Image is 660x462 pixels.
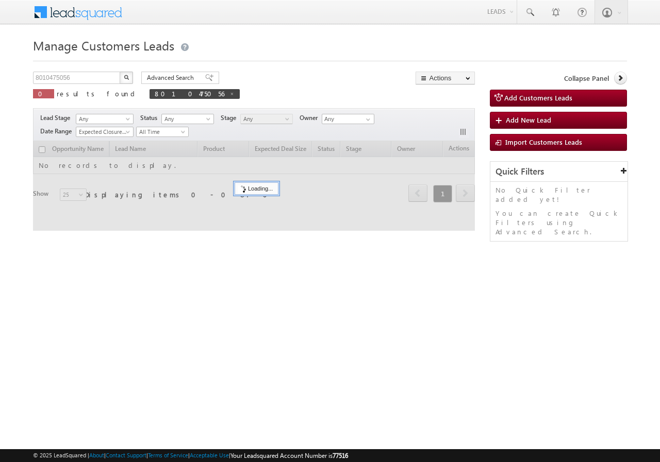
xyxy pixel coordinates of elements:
[162,114,211,124] span: Any
[300,113,322,123] span: Owner
[89,452,104,458] a: About
[38,89,49,98] span: 0
[360,114,373,125] a: Show All Items
[496,185,622,204] p: No Quick Filter added yet!
[40,127,76,136] span: Date Range
[504,93,572,102] span: Add Customers Leads
[147,73,197,82] span: Advanced Search
[106,452,146,458] a: Contact Support
[76,114,134,124] a: Any
[40,113,74,123] span: Lead Stage
[137,127,186,136] span: All Time
[235,182,278,195] div: Loading...
[140,113,161,123] span: Status
[333,452,348,459] span: 77516
[416,72,475,84] button: Actions
[190,452,229,458] a: Acceptable Use
[506,115,551,124] span: Add New Lead
[322,114,374,124] input: Type to Search
[76,127,130,136] span: Expected Closure Date
[33,37,174,54] span: Manage Customers Leads
[57,89,139,98] span: results found
[221,113,240,123] span: Stage
[161,114,214,124] a: Any
[136,127,189,137] a: All Time
[148,452,188,458] a: Terms of Service
[505,138,582,146] span: Import Customers Leads
[33,451,348,460] span: © 2025 LeadSquared | | | | |
[124,75,129,80] img: Search
[76,114,130,124] span: Any
[241,114,290,124] span: Any
[230,452,348,459] span: Your Leadsquared Account Number is
[564,74,609,83] span: Collapse Panel
[155,89,224,98] span: 8010475056
[490,162,628,182] div: Quick Filters
[496,209,622,236] p: You can create Quick Filters using Advanced Search.
[76,127,134,137] a: Expected Closure Date
[240,114,293,124] a: Any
